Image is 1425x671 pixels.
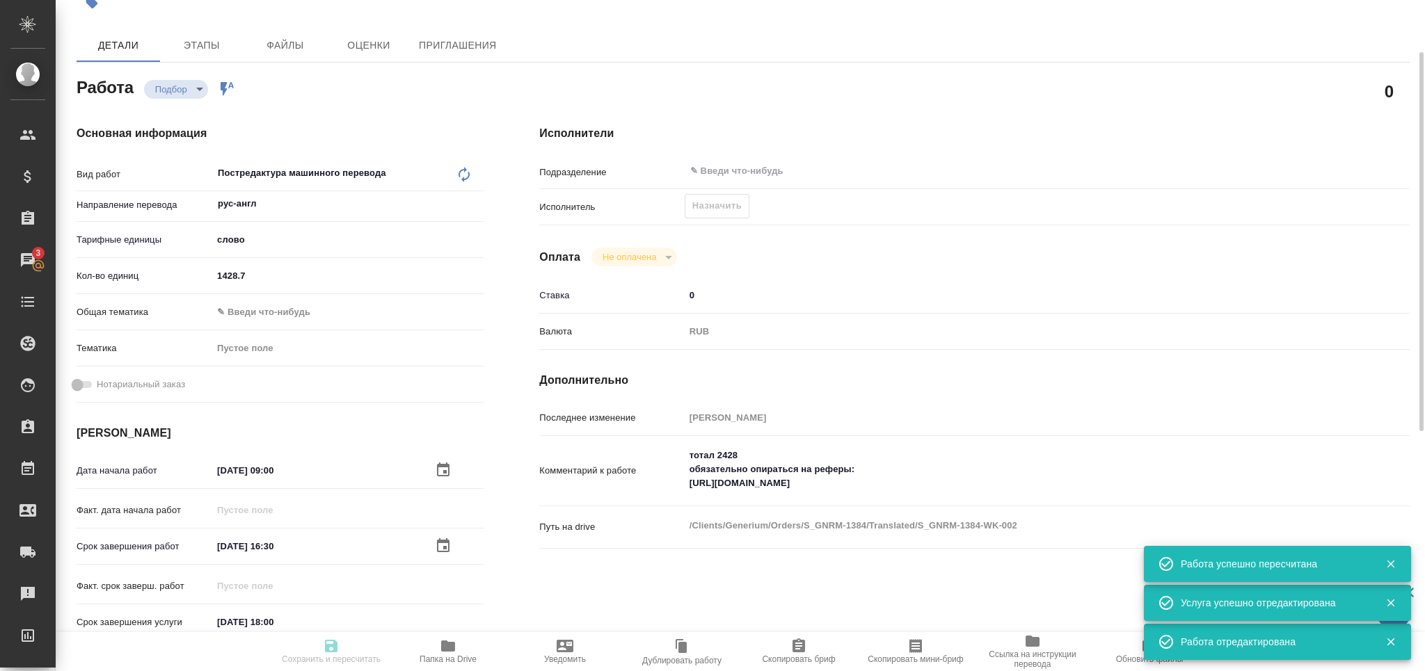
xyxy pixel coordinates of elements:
p: Факт. срок заверш. работ [77,579,212,593]
div: Работа успешно пересчитана [1181,557,1364,571]
button: Дублировать работу [623,632,740,671]
button: Папка на Drive [390,632,507,671]
button: Скопировать бриф [740,632,857,671]
span: Обновить файлы [1116,654,1184,664]
input: ✎ Введи что-нибудь [212,266,484,286]
input: Пустое поле [212,576,334,596]
p: Тематика [77,341,212,355]
p: Комментарий к работе [539,464,684,478]
p: Срок завершения работ [77,540,212,553]
div: Пустое поле [212,337,484,360]
textarea: тотал 2428 обязательно опираться на реферы: [URL][DOMAIN_NAME] [685,444,1337,495]
div: Подбор [591,248,677,266]
span: Приглашения [419,37,497,54]
input: ✎ Введи что-нибудь [689,163,1287,179]
div: RUB [685,320,1337,343]
div: Пустое поле [217,341,467,355]
button: Закрыть [1376,597,1405,609]
div: ✎ Введи что-нибудь [217,305,467,319]
button: Ссылка на инструкции перевода [974,632,1091,671]
input: ✎ Введи что-нибудь [212,612,334,632]
p: Вид работ [77,168,212,181]
span: Скопировать мини-бриф [868,654,963,664]
span: Этапы [168,37,235,54]
button: Не оплачена [598,251,660,263]
span: Детали [85,37,152,54]
h4: Основная информация [77,125,484,142]
div: Подбор [144,80,208,99]
span: Оценки [335,37,402,54]
input: ✎ Введи что-нибудь [212,460,334,480]
input: ✎ Введи что-нибудь [685,285,1337,305]
p: Путь на drive [539,520,684,534]
button: Сохранить и пересчитать [273,632,390,671]
p: Факт. дата начала работ [77,503,212,517]
p: Тарифные единицы [77,233,212,247]
input: Пустое поле [212,500,334,520]
button: Open [476,202,479,205]
div: ✎ Введи что-нибудь [212,300,484,324]
a: 3 [3,243,52,277]
h4: Дополнительно [539,372,1410,389]
span: Скопировать бриф [762,654,835,664]
div: слово [212,228,484,252]
span: Ссылка на инструкции перевода [982,649,1083,669]
span: Сохранить и пересчитать [282,654,381,664]
p: Подразделение [539,165,684,179]
input: Пустое поле [685,407,1337,428]
p: Исполнитель [539,200,684,214]
textarea: /Clients/Generium/Orders/S_GNRM-1384/Translated/S_GNRM-1384-WK-002 [685,514,1337,537]
span: 3 [27,246,49,260]
h2: 0 [1385,79,1394,103]
p: Срок завершения услуги [77,615,212,629]
span: Файлы [252,37,319,54]
h4: [PERSON_NAME] [77,425,484,442]
h4: Исполнители [539,125,1410,142]
input: ✎ Введи что-нибудь [212,536,334,556]
span: Нотариальный заказ [97,378,185,391]
p: Ставка [539,289,684,302]
button: Подбор [151,83,191,95]
h4: Оплата [539,249,580,266]
div: Услуга успешно отредактирована [1181,596,1364,610]
p: Дата начала работ [77,464,212,478]
p: Кол-во единиц [77,269,212,283]
span: Папка на Drive [420,654,477,664]
button: Скопировать мини-бриф [857,632,974,671]
button: Закрыть [1376,558,1405,570]
h2: Работа [77,74,134,99]
button: Уведомить [507,632,623,671]
div: Работа отредактирована [1181,635,1364,649]
p: Валюта [539,325,684,339]
button: Обновить файлы [1091,632,1208,671]
p: Направление перевода [77,198,212,212]
p: Общая тематика [77,305,212,319]
span: Уведомить [544,654,586,664]
p: Последнее изменение [539,411,684,425]
span: Дублировать работу [642,656,722,665]
button: Open [1330,170,1332,172]
button: Закрыть [1376,636,1405,648]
